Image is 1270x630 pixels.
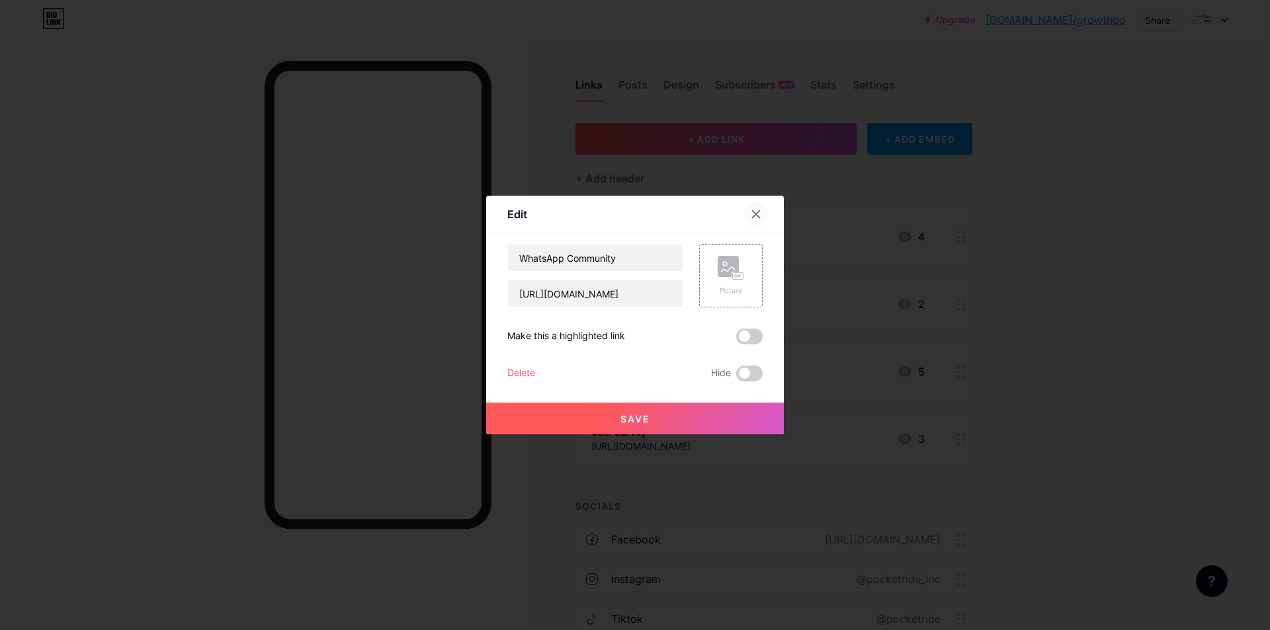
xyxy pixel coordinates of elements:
div: Make this a highlighted link [507,329,625,344]
div: Edit [507,206,527,222]
button: Save [486,403,784,434]
input: URL [508,280,683,307]
div: Delete [507,366,535,381]
span: Hide [711,366,731,381]
span: Save [620,413,650,424]
input: Title [508,245,683,271]
div: Picture [718,286,744,295]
